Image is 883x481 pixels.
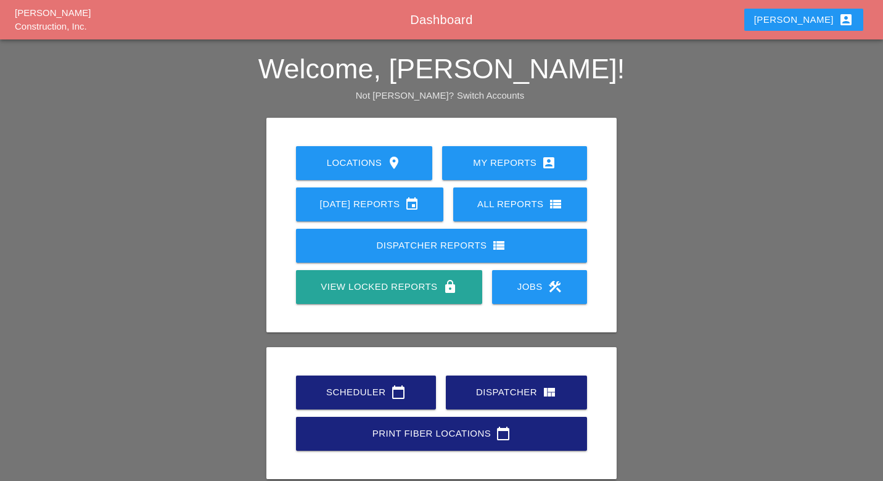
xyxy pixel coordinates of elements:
span: Dashboard [410,13,472,27]
div: My Reports [462,155,567,170]
i: calendar_today [391,385,406,400]
i: event [405,197,419,212]
i: view_list [548,197,563,212]
i: calendar_today [496,426,511,441]
a: [DATE] Reports [296,187,443,221]
a: Dispatcher [446,376,587,409]
div: View Locked Reports [316,279,462,294]
div: Print Fiber Locations [316,426,568,441]
div: [PERSON_NAME] [754,12,853,27]
div: Locations [316,155,413,170]
div: [DATE] Reports [316,197,424,212]
a: Scheduler [296,376,436,409]
i: lock [443,279,458,294]
i: view_list [491,238,506,253]
i: construction [548,279,562,294]
span: Not [PERSON_NAME]? [356,90,454,101]
div: Dispatcher Reports [316,238,568,253]
a: [PERSON_NAME] Construction, Inc. [15,7,91,32]
i: location_on [387,155,401,170]
i: account_box [839,12,853,27]
div: Dispatcher [466,385,567,400]
button: [PERSON_NAME] [744,9,863,31]
a: Dispatcher Reports [296,229,588,263]
div: All Reports [473,197,567,212]
div: Jobs [512,279,567,294]
div: Scheduler [316,385,416,400]
a: Jobs [492,270,587,304]
a: View Locked Reports [296,270,482,304]
a: All Reports [453,187,587,221]
a: Locations [296,146,433,180]
a: Print Fiber Locations [296,417,588,451]
i: view_quilt [542,385,557,400]
a: Switch Accounts [457,90,524,101]
a: My Reports [442,146,587,180]
i: account_box [541,155,556,170]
